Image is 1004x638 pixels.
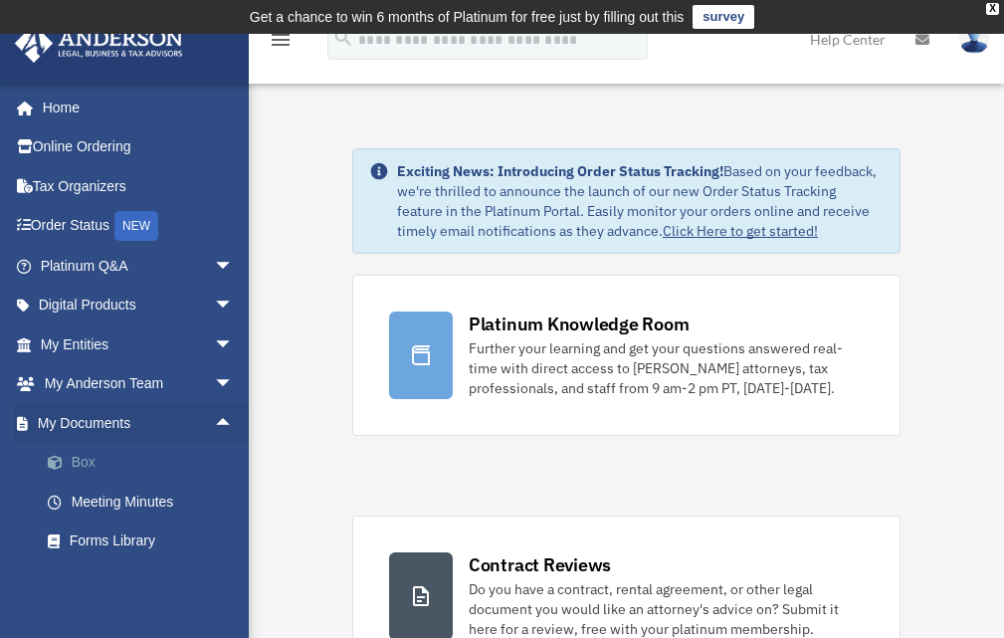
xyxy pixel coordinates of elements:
[693,5,754,29] a: survey
[986,3,999,15] div: close
[469,552,611,577] div: Contract Reviews
[14,403,264,443] a: My Documentsarrow_drop_up
[250,5,685,29] div: Get a chance to win 6 months of Platinum for free just by filling out this
[959,25,989,54] img: User Pic
[214,364,254,405] span: arrow_drop_down
[332,27,354,49] i: search
[14,166,264,206] a: Tax Organizers
[14,206,264,247] a: Order StatusNEW
[269,35,293,52] a: menu
[663,222,818,240] a: Click Here to get started!
[28,482,264,522] a: Meeting Minutes
[214,246,254,287] span: arrow_drop_down
[214,286,254,326] span: arrow_drop_down
[28,443,264,483] a: Box
[269,28,293,52] i: menu
[14,364,264,404] a: My Anderson Teamarrow_drop_down
[469,312,690,336] div: Platinum Knowledge Room
[14,324,264,364] a: My Entitiesarrow_drop_down
[214,324,254,365] span: arrow_drop_down
[114,211,158,241] div: NEW
[14,286,264,325] a: Digital Productsarrow_drop_down
[14,88,254,127] a: Home
[469,338,864,398] div: Further your learning and get your questions answered real-time with direct access to [PERSON_NAM...
[14,127,264,167] a: Online Ordering
[14,246,264,286] a: Platinum Q&Aarrow_drop_down
[28,522,264,561] a: Forms Library
[397,161,884,241] div: Based on your feedback, we're thrilled to announce the launch of our new Order Status Tracking fe...
[214,403,254,444] span: arrow_drop_up
[28,560,264,600] a: Notarize
[397,162,723,180] strong: Exciting News: Introducing Order Status Tracking!
[9,24,189,63] img: Anderson Advisors Platinum Portal
[352,275,901,436] a: Platinum Knowledge Room Further your learning and get your questions answered real-time with dire...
